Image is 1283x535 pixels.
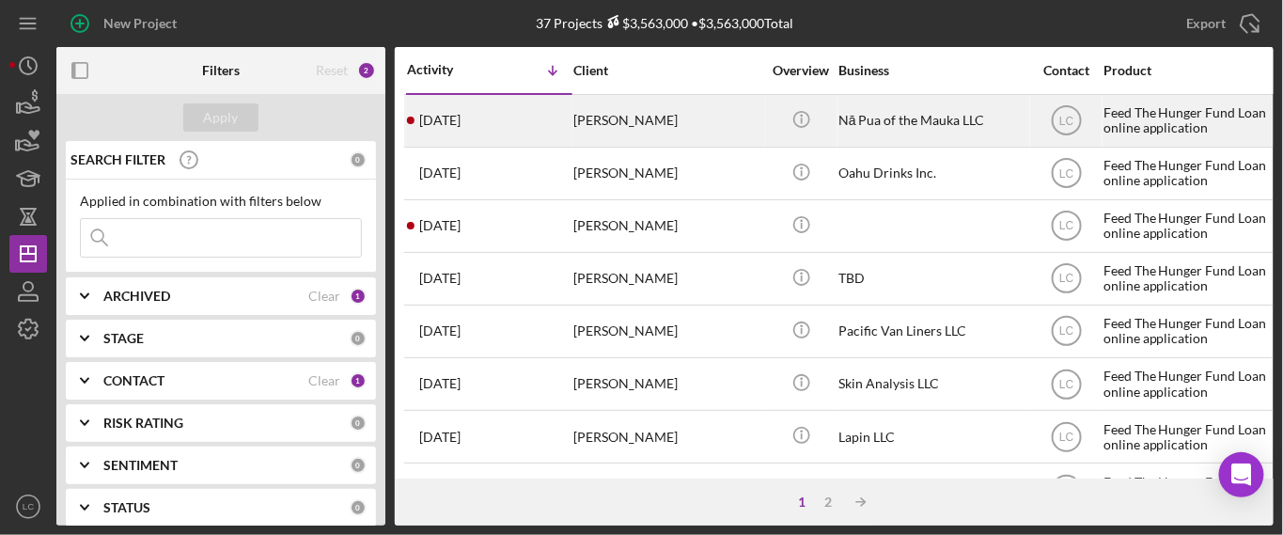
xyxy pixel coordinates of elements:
div: 0 [350,415,367,432]
text: LC [23,502,34,512]
div: 37 Projects • $3,563,000 Total [537,15,794,31]
div: Skin Analysis LLC [838,359,1026,409]
div: Applied in combination with filters below [80,194,362,209]
div: 0 [350,151,367,168]
div: 0 [350,330,367,347]
b: STAGE [103,331,144,346]
div: Apply [204,103,239,132]
div: 1 [350,288,367,305]
time: 2025-07-11 20:07 [419,376,461,391]
div: Open Intercom Messenger [1219,452,1264,497]
div: [PERSON_NAME] [573,464,761,514]
div: Export [1186,5,1227,42]
div: [PERSON_NAME] [573,359,761,409]
div: 2 [816,495,842,510]
time: 2025-09-24 21:00 [419,165,461,181]
div: Business [838,63,1026,78]
b: CONTACT [103,373,164,388]
text: LC [1059,431,1074,444]
time: 2025-09-23 02:01 [419,218,461,233]
div: [PERSON_NAME] [573,96,761,146]
div: New Project [103,5,177,42]
text: LC [1059,273,1074,286]
div: Client [573,63,761,78]
div: Activity [407,62,490,77]
div: Pacific Van Liners LLC [838,307,1026,356]
div: Nā Pua of the Mauka LLC [838,96,1026,146]
div: TBD [838,254,1026,304]
time: 2025-07-28 21:17 [419,323,461,338]
text: LC [1059,220,1074,233]
b: SEARCH FILTER [70,152,165,167]
b: STATUS [103,500,150,515]
time: 2025-09-24 22:41 [419,113,461,128]
button: Apply [183,103,258,132]
button: LC [9,488,47,526]
div: 2 [357,61,376,80]
div: [PERSON_NAME] [573,307,761,356]
div: [PERSON_NAME] [573,412,761,462]
div: Overview [766,63,837,78]
div: Contact [1031,63,1102,78]
b: ARCHIVED [103,289,170,304]
button: Export [1167,5,1274,42]
text: LC [1059,115,1074,128]
b: SENTIMENT [103,458,178,473]
div: 0 [350,457,367,474]
time: 2025-07-04 11:01 [419,430,461,445]
div: Clear [308,373,340,388]
div: Lapin LLC [838,412,1026,462]
div: [PERSON_NAME] [573,201,761,251]
div: [PERSON_NAME] [573,254,761,304]
div: [PERSON_NAME] [573,149,761,198]
div: 1 [350,372,367,389]
text: LC [1059,378,1074,391]
div: Reset [316,63,348,78]
button: New Project [56,5,196,42]
div: 1 [790,495,816,510]
text: LC [1059,325,1074,338]
text: LC [1059,167,1074,181]
b: RISK RATING [103,416,183,431]
div: $3,563,000 [603,15,689,31]
div: Oahu Drinks Inc. [838,149,1026,198]
time: 2025-08-07 22:21 [419,271,461,286]
div: Clear [308,289,340,304]
div: 0 [350,499,367,516]
b: Filters [202,63,240,78]
div: Kickin’ Sweets [838,464,1026,514]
